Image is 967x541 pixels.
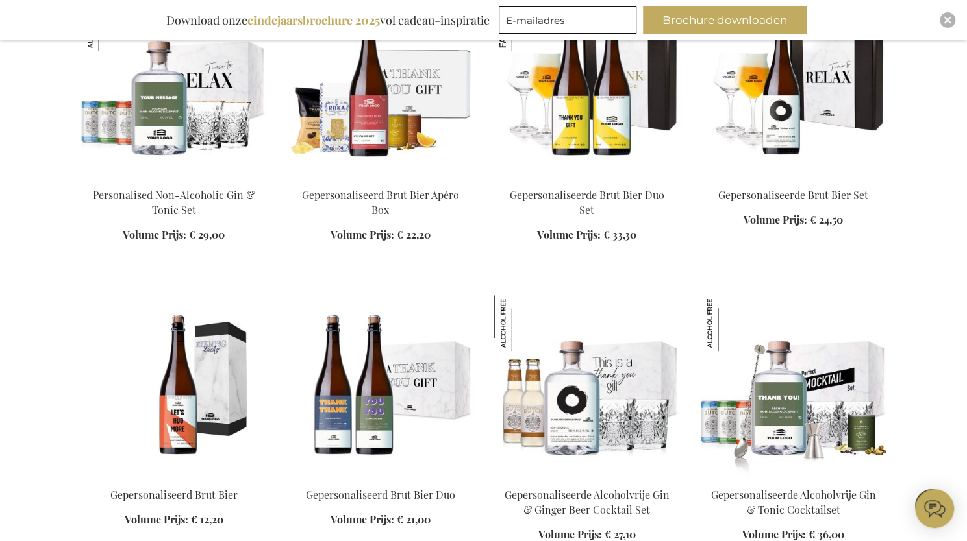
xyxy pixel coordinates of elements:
a: Gepersonaliseerde Alcoholvrije Gin & Tonic Cocktailset [711,488,876,516]
span: € 24,50 [810,213,843,226]
a: Gepersonaliseerde Brut Bier Set [718,188,868,202]
form: marketing offers and promotions [499,6,640,38]
img: Close [944,16,951,24]
span: € 12,20 [191,512,223,526]
a: Personalised Non-Alcoholic Gin & Tonic Set Personalised Non-Alcoholic Gin & Tonic Set [81,172,267,184]
span: € 33,30 [603,228,636,241]
a: Volume Prijs: € 12,20 [125,512,223,527]
a: Personalised Champagne Beer [81,472,267,484]
a: Gepersonaliseerd Brut Bier [110,488,238,501]
span: Volume Prijs: [331,512,394,526]
img: Gepersonaliseerde Alcoholvrije Gin & Tonic Cocktailset [701,295,757,351]
b: eindejaarsbrochure 2025 [247,12,380,28]
span: Volume Prijs: [125,512,188,526]
span: € 21,00 [397,512,431,526]
a: Volume Prijs: € 21,00 [331,512,431,527]
span: € 36,00 [809,527,844,541]
span: Volume Prijs: [744,213,807,226]
div: Download onze vol cadeau-inspiratie [160,6,496,34]
span: € 22,20 [397,228,431,241]
a: Personalised Champagne Beer Apero Box [288,172,473,184]
a: Volume Prijs: € 22,20 [331,228,431,243]
a: Personalised Champagne Beer Gepersonaliseerde Brut Bier Duo Set [494,172,680,184]
a: Gepersonaliseerde Brut Bier Duo Set [510,188,664,217]
img: Personalised Non-Alcoholic Gin [701,295,886,477]
a: Personalised Non-Alcoholic Gin & Tonic Set [93,188,255,217]
a: Volume Prijs: € 33,30 [537,228,636,243]
a: Gepersonaliseerde Alcoholvrije Gin & Ginger Beer Cocktail Set [505,488,670,516]
a: Gepersonaliseerd Brut Bier Duo [306,488,455,501]
img: Personalised Non-alcoholc Gin & Ginger Beer Set [494,295,680,477]
iframe: belco-activator-frame [915,489,954,528]
div: Close [940,12,955,28]
a: Gepersonaliseerd Brut Bier Apéro Box [302,188,459,217]
a: Personalised Champagne Beer [701,172,886,184]
span: Volume Prijs: [537,228,601,241]
img: Personalised Champagne Beer [81,295,267,477]
a: Volume Prijs: € 29,00 [123,228,225,243]
span: € 29,00 [189,228,225,241]
input: E-mailadres [499,6,636,34]
a: Personalised Non-alcoholc Gin & Ginger Beer Set Gepersonaliseerde Alcoholvrije Gin & Ginger Beer ... [494,472,680,484]
a: Personalised Champagne Beer [288,472,473,484]
button: Brochure downloaden [643,6,807,34]
span: Volume Prijs: [742,527,806,541]
span: € 27,10 [605,527,636,541]
img: Gepersonaliseerde Alcoholvrije Gin & Ginger Beer Cocktail Set [494,295,550,351]
span: Volume Prijs: [123,228,186,241]
a: Volume Prijs: € 24,50 [744,213,843,228]
span: Volume Prijs: [331,228,394,241]
a: Personalised Non-Alcoholic Gin Gepersonaliseerde Alcoholvrije Gin & Tonic Cocktailset [701,472,886,484]
img: Personalised Champagne Beer [288,295,473,477]
span: Volume Prijs: [538,527,602,541]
